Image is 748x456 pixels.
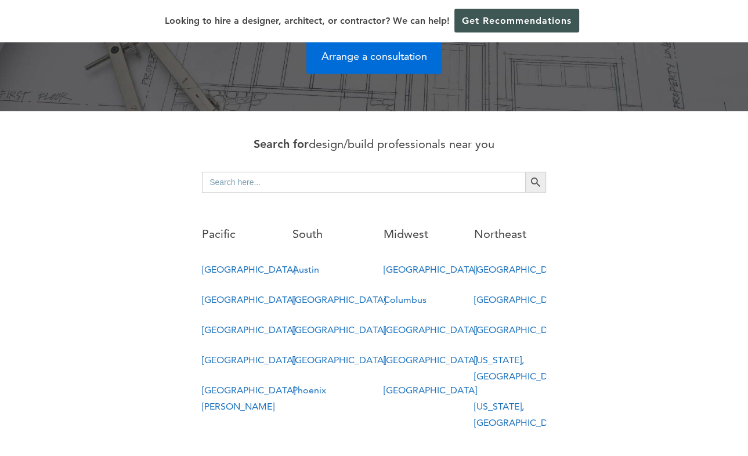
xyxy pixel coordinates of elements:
a: Arrange a consultation [306,39,442,74]
a: [GEOGRAPHIC_DATA] [202,264,295,275]
strong: Search for [254,137,309,151]
a: [GEOGRAPHIC_DATA] [383,264,476,275]
p: Pacific [202,224,274,244]
input: Search here... [202,172,525,193]
a: [US_STATE], [GEOGRAPHIC_DATA] [474,354,568,382]
a: [GEOGRAPHIC_DATA] [292,354,386,365]
a: [GEOGRAPHIC_DATA][PERSON_NAME] [202,385,295,412]
p: design/build professionals near you [202,134,546,154]
p: Midwest [383,224,455,244]
a: [GEOGRAPHIC_DATA] [202,324,295,335]
a: [GEOGRAPHIC_DATA] [383,354,476,365]
svg: Search [529,176,542,189]
a: [GEOGRAPHIC_DATA] [383,324,476,335]
a: [GEOGRAPHIC_DATA] [383,385,476,396]
a: [GEOGRAPHIC_DATA] [202,294,295,305]
a: Columbus [383,294,426,305]
p: Northeast [474,224,546,244]
p: South [292,224,364,244]
a: Get Recommendations [454,9,579,32]
a: [GEOGRAPHIC_DATA] [292,324,386,335]
a: [GEOGRAPHIC_DATA] [474,324,568,335]
a: [GEOGRAPHIC_DATA] [474,264,568,275]
a: Austin [292,264,319,275]
a: Phoenix [292,385,326,396]
a: [GEOGRAPHIC_DATA] [292,294,386,305]
a: [GEOGRAPHIC_DATA] [202,354,295,365]
a: [US_STATE], [GEOGRAPHIC_DATA] [474,401,568,428]
iframe: Drift Widget Chat Controller [526,373,734,442]
a: [GEOGRAPHIC_DATA] [474,294,568,305]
